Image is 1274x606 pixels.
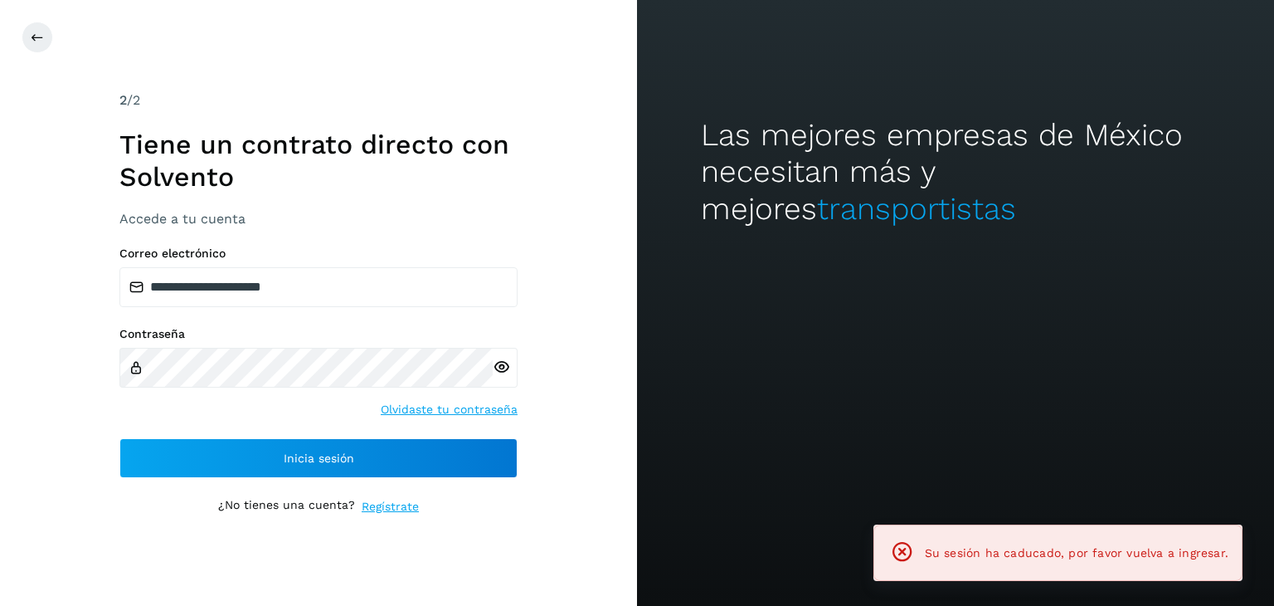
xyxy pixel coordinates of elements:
a: Regístrate [362,498,419,516]
p: ¿No tienes una cuenta? [218,498,355,516]
h3: Accede a tu cuenta [119,211,518,227]
label: Contraseña [119,327,518,341]
span: Inicia sesión [284,452,354,464]
span: 2 [119,92,127,108]
h1: Tiene un contrato directo con Solvento [119,129,518,193]
span: Su sesión ha caducado, por favor vuelva a ingresar. [925,546,1228,560]
div: /2 [119,90,518,110]
button: Inicia sesión [119,438,518,478]
h2: Las mejores empresas de México necesitan más y mejores [701,117,1210,227]
label: Correo electrónico [119,247,518,261]
a: Olvidaste tu contraseña [381,401,518,418]
span: transportistas [817,191,1016,227]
